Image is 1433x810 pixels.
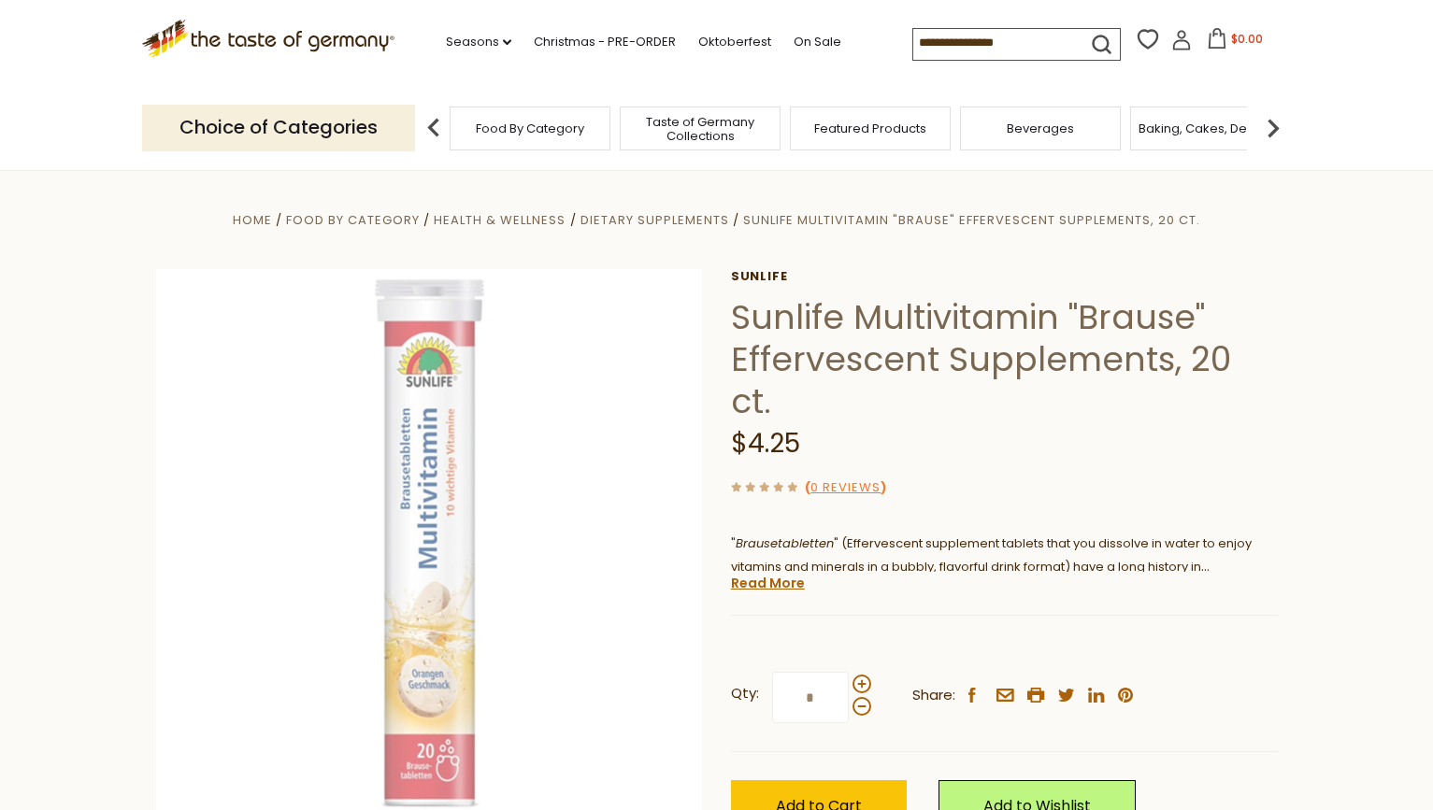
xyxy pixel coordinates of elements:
[698,32,771,52] a: Oktoberfest
[1007,121,1074,135] a: Beverages
[743,211,1200,229] a: Sunlife Multivitamin "Brause" Effervescent Supplements, 20 ct.
[142,105,415,150] p: Choice of Categories
[805,478,886,496] span: ( )
[772,672,849,723] input: Qty:
[731,269,1278,284] a: Sunlife
[731,534,1252,599] span: " " (Effervescent supplement tablets that you dissolve in water to enjoy vitamins and minerals in...
[434,211,566,229] a: Health & Wellness
[534,32,676,52] a: Christmas - PRE-ORDER
[794,32,841,52] a: On Sale
[446,32,511,52] a: Seasons
[625,115,775,143] a: Taste of Germany Collections
[731,296,1278,422] h1: Sunlife Multivitamin "Brause" Effervescent Supplements, 20 ct.
[912,684,955,707] span: Share:
[1196,28,1275,56] button: $0.00
[476,121,584,135] a: Food By Category
[731,574,805,592] a: Read More
[1139,121,1283,135] a: Baking, Cakes, Desserts
[731,425,800,462] span: $4.25
[233,211,272,229] a: Home
[731,682,759,705] strong: Qty:
[580,211,729,229] a: Dietary Supplements
[814,121,926,135] a: Featured Products
[415,109,452,147] img: previous arrow
[810,478,881,498] a: 0 Reviews
[286,211,420,229] a: Food By Category
[1231,31,1263,47] span: $0.00
[736,534,834,552] em: Brausetabletten
[1254,109,1292,147] img: next arrow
